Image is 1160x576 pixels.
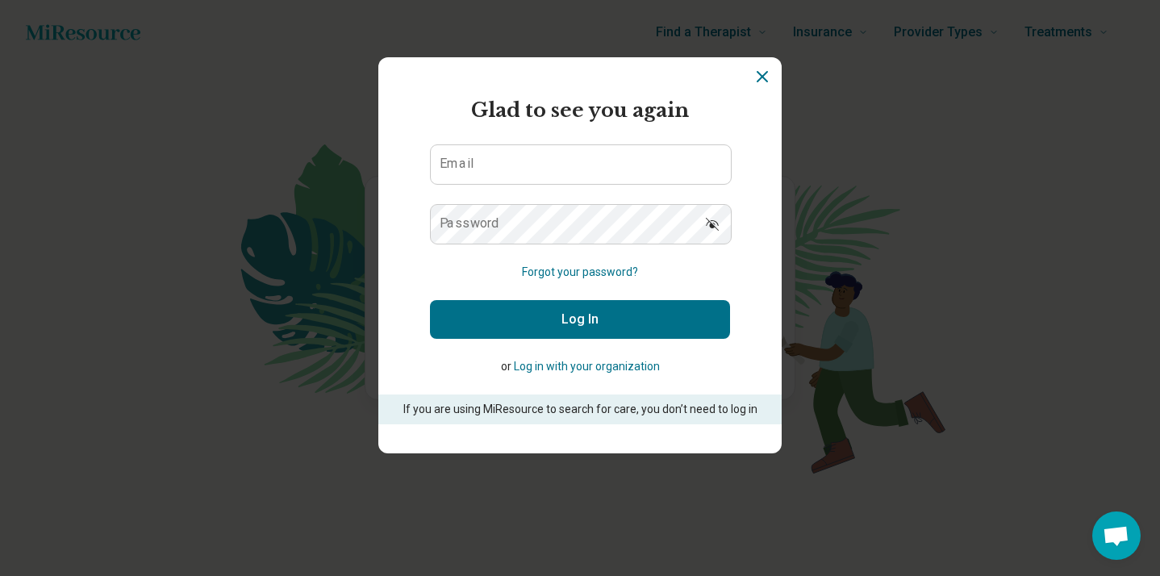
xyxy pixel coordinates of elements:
[695,204,730,243] button: Show password
[753,67,772,86] button: Dismiss
[430,300,730,339] button: Log In
[522,264,638,281] button: Forgot your password?
[440,217,499,230] label: Password
[430,358,730,375] p: or
[401,401,759,418] p: If you are using MiResource to search for care, you don’t need to log in
[514,358,660,375] button: Log in with your organization
[430,96,730,125] h2: Glad to see you again
[378,57,782,453] section: Login Dialog
[440,157,474,170] label: Email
